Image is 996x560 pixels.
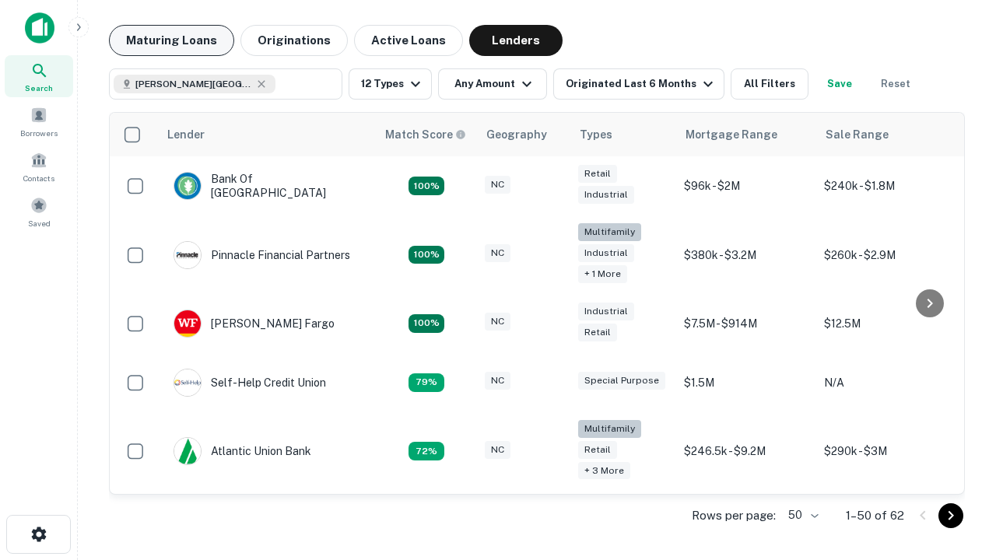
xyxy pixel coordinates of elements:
h6: Match Score [385,126,463,143]
td: $200k - $3.3M [676,490,816,549]
button: All Filters [731,68,808,100]
td: $480k - $3.1M [816,490,956,549]
th: Lender [158,113,376,156]
div: NC [485,441,510,459]
th: Types [570,113,676,156]
div: Industrial [578,303,634,320]
a: Borrowers [5,100,73,142]
iframe: Chat Widget [918,386,996,460]
div: NC [485,176,510,194]
img: picture [174,369,201,396]
td: $96k - $2M [676,156,816,215]
img: picture [174,242,201,268]
div: + 1 more [578,265,627,283]
span: Borrowers [20,127,58,139]
div: Mortgage Range [686,125,777,144]
div: Types [580,125,612,144]
div: 50 [782,504,821,527]
p: Rows per page: [692,506,776,525]
div: Capitalize uses an advanced AI algorithm to match your search with the best lender. The match sco... [385,126,466,143]
div: Special Purpose [578,372,665,390]
button: Active Loans [354,25,463,56]
a: Search [5,55,73,97]
div: + 3 more [578,462,630,480]
button: Maturing Loans [109,25,234,56]
span: Saved [28,217,51,229]
p: 1–50 of 62 [846,506,904,525]
div: Matching Properties: 11, hasApolloMatch: undefined [409,373,444,392]
div: NC [485,372,510,390]
button: Originations [240,25,348,56]
div: Originated Last 6 Months [566,75,717,93]
span: [PERSON_NAME][GEOGRAPHIC_DATA], [GEOGRAPHIC_DATA] [135,77,252,91]
div: NC [485,313,510,331]
div: Industrial [578,186,634,204]
td: $380k - $3.2M [676,215,816,294]
td: $290k - $3M [816,412,956,491]
button: Originated Last 6 Months [553,68,724,100]
div: Multifamily [578,420,641,438]
div: Matching Properties: 14, hasApolloMatch: undefined [409,177,444,195]
button: 12 Types [349,68,432,100]
td: $246.5k - $9.2M [676,412,816,491]
span: Search [25,82,53,94]
button: Save your search to get updates of matches that match your search criteria. [815,68,864,100]
div: Bank Of [GEOGRAPHIC_DATA] [174,172,360,200]
td: $12.5M [816,294,956,353]
div: Matching Properties: 10, hasApolloMatch: undefined [409,442,444,460]
img: picture [174,173,201,199]
div: Retail [578,165,617,183]
div: Industrial [578,244,634,262]
img: picture [174,310,201,337]
th: Capitalize uses an advanced AI algorithm to match your search with the best lender. The match sco... [376,113,477,156]
span: Contacts [23,172,54,184]
div: Sale Range [826,125,889,144]
td: N/A [816,353,956,412]
button: Reset [871,68,921,100]
button: Lenders [469,25,563,56]
div: Geography [486,125,547,144]
div: Multifamily [578,223,641,241]
button: Go to next page [938,503,963,528]
td: $260k - $2.9M [816,215,956,294]
div: NC [485,244,510,262]
a: Contacts [5,145,73,187]
td: $7.5M - $914M [676,294,816,353]
td: $1.5M [676,353,816,412]
td: $240k - $1.8M [816,156,956,215]
div: Atlantic Union Bank [174,437,311,465]
th: Mortgage Range [676,113,816,156]
div: Matching Properties: 25, hasApolloMatch: undefined [409,246,444,264]
a: Saved [5,191,73,233]
div: [PERSON_NAME] Fargo [174,310,335,338]
th: Geography [477,113,570,156]
button: Any Amount [438,68,547,100]
div: Retail [578,324,617,341]
div: Self-help Credit Union [174,369,326,397]
div: Matching Properties: 15, hasApolloMatch: undefined [409,314,444,333]
div: Lender [167,125,205,144]
div: Pinnacle Financial Partners [174,241,350,269]
img: picture [174,438,201,464]
th: Sale Range [816,113,956,156]
img: capitalize-icon.png [25,12,54,44]
div: Retail [578,441,617,459]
